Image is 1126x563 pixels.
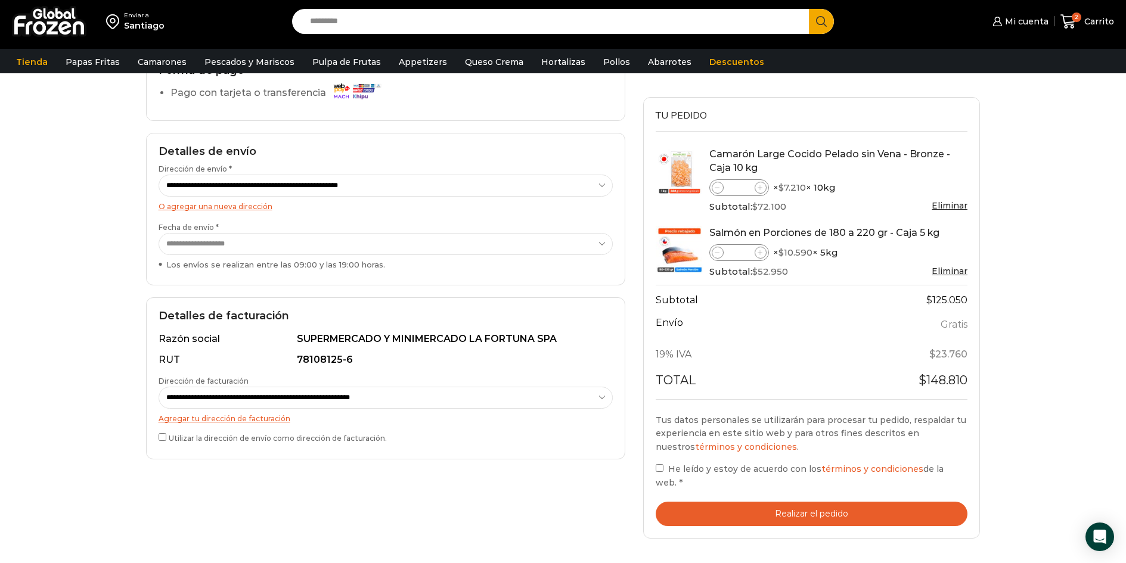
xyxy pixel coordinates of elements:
a: términos y condiciones [695,441,797,452]
span: $ [778,182,784,193]
span: He leído y estoy de acuerdo con los de la web. [656,464,944,487]
span: $ [752,201,758,212]
a: O agregar una nueva dirección [159,202,272,211]
bdi: 10.590 [778,247,812,258]
div: Razón social [159,332,295,346]
abbr: requerido [679,477,683,488]
select: Dirección de facturación [159,387,613,409]
select: Fecha de envío * Los envíos se realizan entre las 09:00 y las 19:00 horas. [159,233,613,255]
a: Camarones [132,51,193,73]
span: Mi cuenta [1002,15,1049,27]
span: $ [752,266,758,277]
h2: Detalles de facturación [159,310,613,323]
bdi: 52.950 [752,266,788,277]
a: Agregar tu dirección de facturación [159,414,290,423]
a: Pollos [597,51,636,73]
input: Product quantity [724,181,755,195]
label: Gratis [941,316,967,334]
th: 19% IVA [656,341,812,368]
bdi: 125.050 [926,294,967,306]
a: Abarrotes [642,51,697,73]
a: Queso Crema [459,51,529,73]
button: Realizar el pedido [656,502,968,526]
div: × × 5kg [709,244,968,261]
span: $ [929,349,935,360]
a: Mi cuenta [989,10,1048,33]
a: Camarón Large Cocido Pelado sin Vena - Bronze - Caja 10 kg [709,148,950,173]
bdi: 148.810 [919,373,967,387]
p: Tus datos personales se utilizarán para procesar tu pedido, respaldar tu experiencia en este siti... [656,413,968,453]
th: Envío [656,314,812,341]
span: 2 [1072,13,1081,22]
th: Subtotal [656,285,812,314]
label: Fecha de envío * [159,222,613,270]
span: $ [926,294,932,306]
a: Eliminar [932,266,967,276]
img: Pago con tarjeta o transferencia [330,80,383,101]
input: He leído y estoy de acuerdo con lostérminos y condicionesde la web. * [656,464,663,472]
span: 23.760 [929,349,967,360]
a: términos y condiciones [821,464,923,474]
div: Open Intercom Messenger [1085,522,1114,551]
a: Salmón en Porciones de 180 a 220 gr - Caja 5 kg [709,227,939,238]
div: Subtotal: [709,265,968,278]
div: Subtotal: [709,200,968,213]
div: × × 10kg [709,179,968,196]
div: Enviar a [124,11,165,20]
h2: Detalles de envío [159,145,613,158]
a: Pulpa de Frutas [306,51,387,73]
button: Search button [809,9,834,34]
input: Utilizar la dirección de envío como dirección de facturación. [159,433,166,441]
a: Hortalizas [535,51,591,73]
span: Carrito [1081,15,1114,27]
label: Dirección de envío * [159,164,613,196]
a: Pescados y Mariscos [198,51,300,73]
div: 78108125-6 [297,353,606,367]
select: Dirección de envío * [159,175,613,197]
a: Eliminar [932,200,967,211]
span: $ [919,373,926,387]
a: Descuentos [703,51,770,73]
div: RUT [159,353,295,367]
span: $ [778,247,784,258]
label: Pago con tarjeta o transferencia [170,83,387,104]
label: Dirección de facturación [159,376,613,408]
div: SUPERMERCADO Y MINIMERCADO LA FORTUNA SPA [297,332,606,346]
input: Product quantity [724,245,755,260]
a: 2 Carrito [1060,8,1114,36]
img: address-field-icon.svg [106,11,124,32]
a: Tienda [10,51,54,73]
label: Utilizar la dirección de envío como dirección de facturación. [159,431,613,443]
div: Santiago [124,20,165,32]
a: Papas Fritas [60,51,126,73]
th: Total [656,368,812,399]
a: Appetizers [393,51,453,73]
bdi: 7.210 [778,182,806,193]
bdi: 72.100 [752,201,786,212]
div: Los envíos se realizan entre las 09:00 y las 19:00 horas. [159,259,613,270]
span: Tu pedido [656,109,707,122]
